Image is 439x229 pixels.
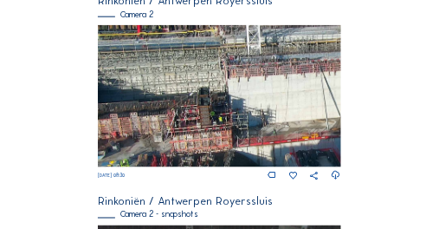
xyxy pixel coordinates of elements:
img: Image [98,25,340,167]
div: Rinkoniën / Antwerpen Royerssluis [98,196,340,206]
div: Camera 2 [98,10,340,19]
span: [DATE] 08:30 [98,173,125,178]
div: Camera 2 - snapshots [98,211,340,219]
